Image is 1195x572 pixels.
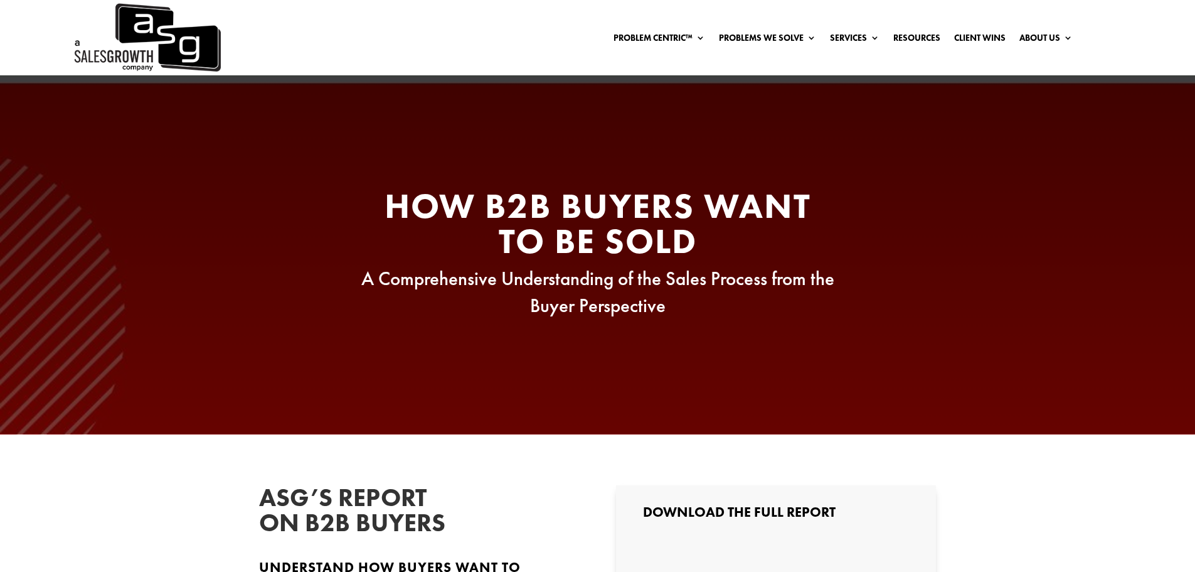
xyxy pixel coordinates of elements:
a: Resources [893,33,940,47]
a: Problems We Solve [719,33,816,47]
span: ASG’s Report on B2B Buyers [259,482,445,539]
h3: Download the Full Report [643,505,909,526]
a: Problem Centric™ [613,33,705,47]
a: About Us [1019,33,1073,47]
span: How B2B Buyers Want To Be Sold [385,183,811,264]
span: A Comprehensive Understanding of the Sales Process from the Buyer Perspective [361,266,834,318]
a: Client Wins [954,33,1006,47]
a: Services [830,33,879,47]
